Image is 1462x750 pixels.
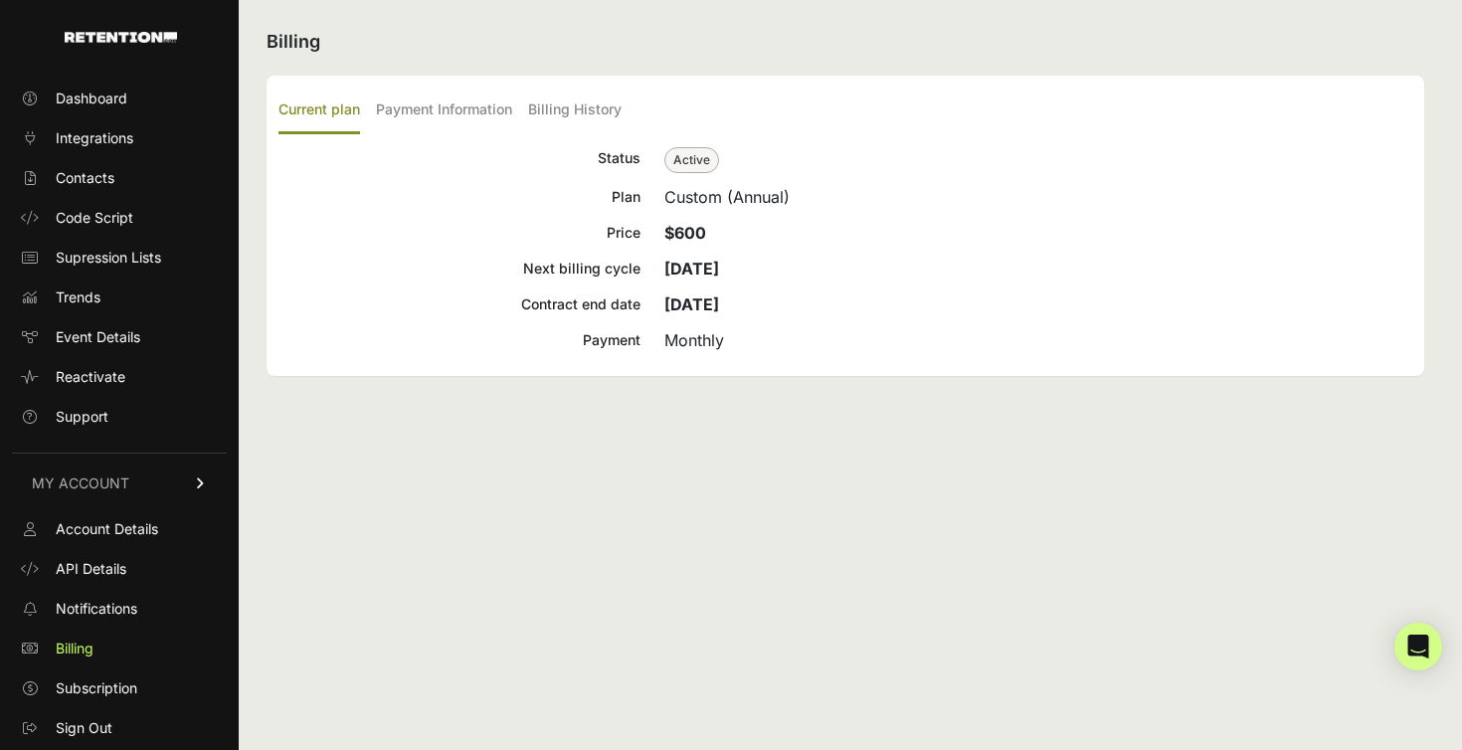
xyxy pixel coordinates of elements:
a: Notifications [12,593,227,625]
a: Code Script [12,202,227,234]
a: Dashboard [12,83,227,114]
span: Contacts [56,168,114,188]
strong: $600 [664,223,706,243]
a: Trends [12,281,227,313]
span: Subscription [56,678,137,698]
label: Payment Information [376,88,512,134]
div: Open Intercom Messenger [1394,623,1442,670]
div: Price [278,221,640,245]
span: Billing [56,639,93,658]
strong: [DATE] [664,259,719,279]
div: Status [278,146,640,173]
span: Account Details [56,519,158,539]
label: Billing History [528,88,622,134]
span: Support [56,407,108,427]
img: Retention.com [65,32,177,43]
a: Support [12,401,227,433]
a: Integrations [12,122,227,154]
span: Dashboard [56,89,127,108]
span: MY ACCOUNT [32,473,129,493]
label: Current plan [278,88,360,134]
a: MY ACCOUNT [12,453,227,513]
a: Event Details [12,321,227,353]
a: Account Details [12,513,227,545]
span: Supression Lists [56,248,161,268]
a: Subscription [12,672,227,704]
div: Custom (Annual) [664,185,1412,209]
div: Plan [278,185,640,209]
span: Event Details [56,327,140,347]
a: Reactivate [12,361,227,393]
span: Active [664,147,719,173]
span: Integrations [56,128,133,148]
strong: [DATE] [664,294,719,314]
span: Notifications [56,599,137,619]
a: Supression Lists [12,242,227,274]
span: API Details [56,559,126,579]
a: API Details [12,553,227,585]
span: Code Script [56,208,133,228]
div: Monthly [664,328,1412,352]
span: Reactivate [56,367,125,387]
div: Contract end date [278,292,640,316]
a: Billing [12,633,227,664]
div: Payment [278,328,640,352]
span: Sign Out [56,718,112,738]
div: Next billing cycle [278,257,640,281]
a: Sign Out [12,712,227,744]
a: Contacts [12,162,227,194]
h2: Billing [267,28,1424,56]
span: Trends [56,287,100,307]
